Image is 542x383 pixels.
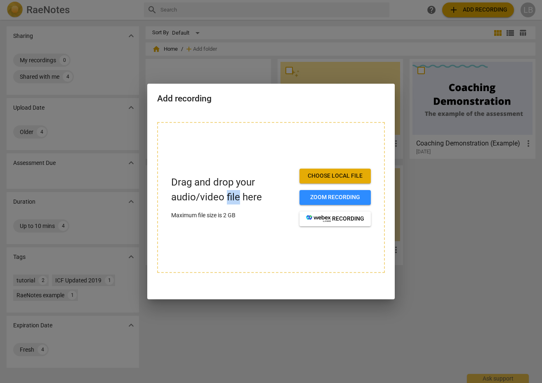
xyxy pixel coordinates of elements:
span: Choose local file [306,172,364,180]
h2: Add recording [157,94,385,104]
p: Maximum file size is 2 GB [171,211,293,220]
p: Drag and drop your audio/video file here [171,175,293,204]
span: recording [306,215,364,223]
span: Zoom recording [306,193,364,202]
